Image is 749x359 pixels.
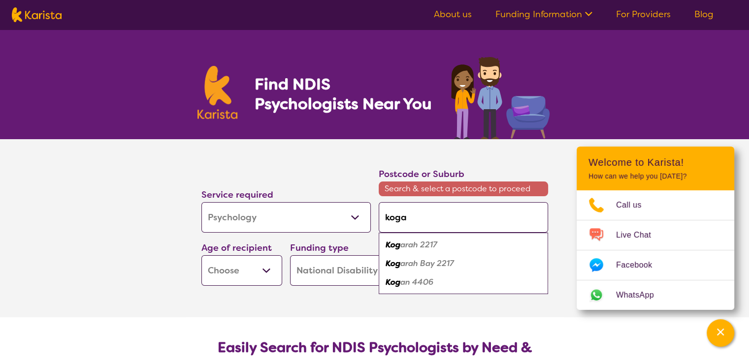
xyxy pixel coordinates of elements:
[201,242,272,254] label: Age of recipient
[434,8,472,20] a: About us
[384,236,543,254] div: Kogarah 2217
[616,258,664,272] span: Facebook
[577,190,734,310] ul: Choose channel
[495,8,592,20] a: Funding Information
[384,254,543,273] div: Kogarah Bay 2217
[400,239,437,250] em: arah 2217
[290,242,349,254] label: Funding type
[577,147,734,310] div: Channel Menu
[254,74,436,114] h1: Find NDIS Psychologists Near You
[12,7,62,22] img: Karista logo
[616,8,671,20] a: For Providers
[379,181,548,196] span: Search & select a postcode to proceed
[386,258,400,269] em: Kog
[197,66,238,119] img: Karista logo
[707,319,734,347] button: Channel Menu
[384,273,543,292] div: Kogan 4406
[379,202,548,233] input: Type
[694,8,714,20] a: Blog
[201,189,273,201] label: Service required
[400,277,433,287] em: an 4406
[386,277,400,287] em: Kog
[400,258,454,269] em: arah Bay 2217
[577,280,734,310] a: Web link opens in a new tab.
[616,228,663,242] span: Live Chat
[379,168,464,180] label: Postcode or Suburb
[588,156,722,168] h2: Welcome to Karista!
[616,288,666,302] span: WhatsApp
[386,239,400,250] em: Kog
[588,172,722,180] p: How can we help you [DATE]?
[448,53,552,139] img: psychology
[616,198,653,212] span: Call us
